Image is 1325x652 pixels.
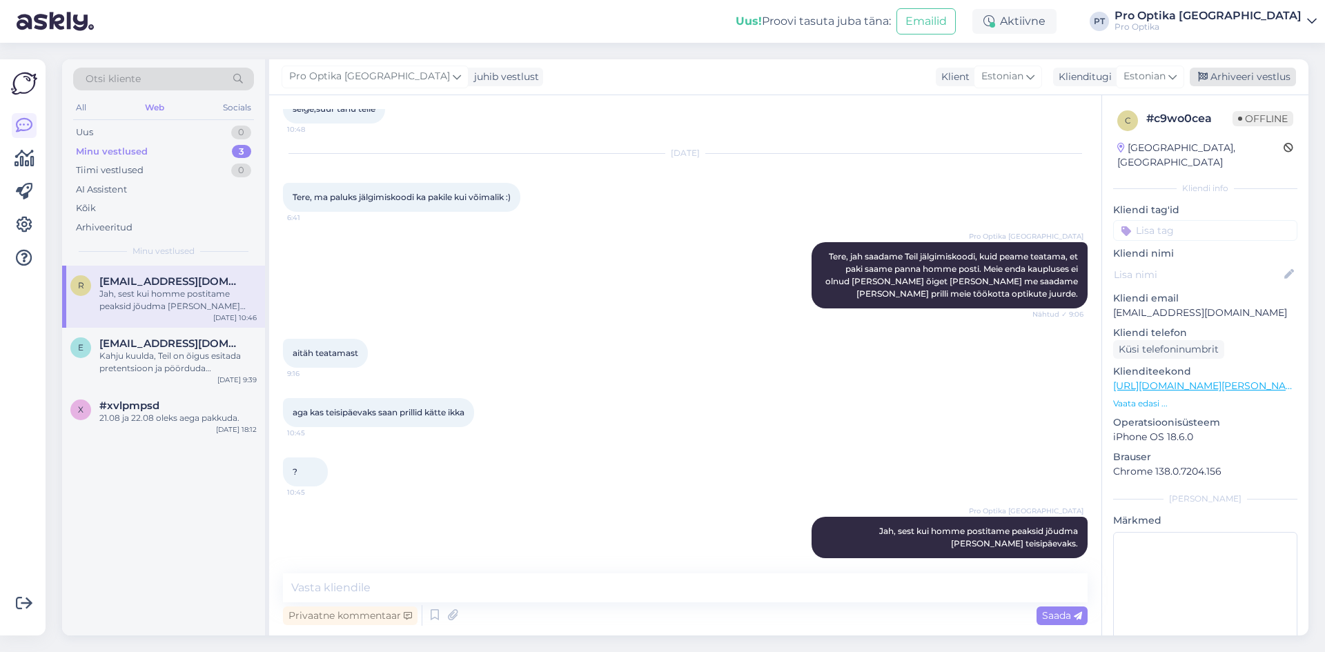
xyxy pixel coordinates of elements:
span: 10:45 [287,428,339,438]
div: Kliendi info [1113,182,1297,195]
div: 0 [231,126,251,139]
span: Nähtud ✓ 9:06 [1032,309,1083,319]
p: Klienditeekond [1113,364,1297,379]
p: Vaata edasi ... [1113,397,1297,410]
button: Emailid [896,8,956,34]
span: Pro Optika [GEOGRAPHIC_DATA] [289,69,450,84]
div: Tiimi vestlused [76,164,144,177]
a: Pro Optika [GEOGRAPHIC_DATA]Pro Optika [1115,10,1317,32]
span: aga kas teisipäevaks saan prillid kätte ikka [293,407,464,417]
span: Tere, jah saadame Teil jälgimiskoodi, kuid peame teatama, et paki saame panna homme posti. Meie e... [825,251,1080,299]
p: Chrome 138.0.7204.156 [1113,464,1297,479]
p: [EMAIL_ADDRESS][DOMAIN_NAME] [1113,306,1297,320]
span: selge,suur tänu teile [293,103,375,114]
span: Saada [1042,609,1082,622]
div: All [73,99,89,117]
div: Arhiveeri vestlus [1190,68,1296,86]
p: Operatsioonisüsteem [1113,415,1297,430]
span: 6:41 [287,213,339,223]
span: Estonian [981,69,1023,84]
div: [DATE] 10:46 [213,313,257,323]
span: 10:45 [287,487,339,497]
div: Klienditugi [1053,70,1112,84]
div: Uus [76,126,93,139]
p: Kliendi nimi [1113,246,1297,261]
input: Lisa tag [1113,220,1297,241]
div: Klient [936,70,970,84]
span: Pro Optika [GEOGRAPHIC_DATA] [969,506,1083,516]
div: Pro Optika [1115,21,1302,32]
div: juhib vestlust [469,70,539,84]
div: [GEOGRAPHIC_DATA], [GEOGRAPHIC_DATA] [1117,141,1284,170]
div: Proovi tasuta juba täna: [736,13,891,30]
b: Uus! [736,14,762,28]
p: Kliendi telefon [1113,326,1297,340]
div: AI Assistent [76,183,127,197]
span: r [78,280,84,290]
div: Minu vestlused [76,145,148,159]
div: Jah, sest kui homme postitame peaksid jõudma [PERSON_NAME] teisipäevaks. [99,288,257,313]
span: regiina14.viirmets@gmail.com [99,275,243,288]
span: 9:16 [287,368,339,379]
div: Privaatne kommentaar [283,606,418,625]
div: [DATE] [283,147,1088,159]
span: ? [293,466,297,477]
div: [DATE] 9:39 [217,375,257,385]
p: Kliendi tag'id [1113,203,1297,217]
div: Aktiivne [972,9,1057,34]
span: e [78,342,84,353]
span: Jah, sest kui homme postitame peaksid jõudma [PERSON_NAME] teisipäevaks. [879,526,1080,549]
span: c [1125,115,1131,126]
input: Lisa nimi [1114,267,1282,282]
div: Pro Optika [GEOGRAPHIC_DATA] [1115,10,1302,21]
p: Kliendi email [1113,291,1297,306]
span: x [78,404,84,415]
p: iPhone OS 18.6.0 [1113,430,1297,444]
div: Küsi telefoninumbrit [1113,340,1224,359]
span: 10:46 [1032,559,1083,569]
p: Brauser [1113,450,1297,464]
span: Otsi kliente [86,72,141,86]
div: 3 [232,145,251,159]
span: Minu vestlused [132,245,195,257]
span: aitäh teatamast [293,348,358,358]
span: Estonian [1123,69,1166,84]
img: Askly Logo [11,70,37,97]
span: Tere, ma paluks jälgimiskoodi ka pakile kui võimalik :) [293,192,511,202]
div: 0 [231,164,251,177]
div: Kõik [76,201,96,215]
div: [DATE] 18:12 [216,424,257,435]
p: Märkmed [1113,513,1297,528]
div: Web [142,99,167,117]
span: Pro Optika [GEOGRAPHIC_DATA] [969,231,1083,241]
span: Offline [1233,111,1293,126]
span: 10:48 [287,124,339,135]
div: PT [1090,12,1109,31]
span: elikosillamaa@gmail.com [99,337,243,350]
div: 21.08 ja 22.08 oleks aega pakkuda. [99,412,257,424]
span: #xvlpmpsd [99,399,159,412]
div: [PERSON_NAME] [1113,493,1297,505]
div: # c9wo0cea [1146,110,1233,127]
div: Arhiveeritud [76,221,132,235]
a: [URL][DOMAIN_NAME][PERSON_NAME] [1113,379,1304,392]
div: Kahju kuulda, Teil on õigus esitada pretentsioon ja pöörduda [PERSON_NAME] kauplusesse. [99,350,257,375]
div: Socials [220,99,254,117]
